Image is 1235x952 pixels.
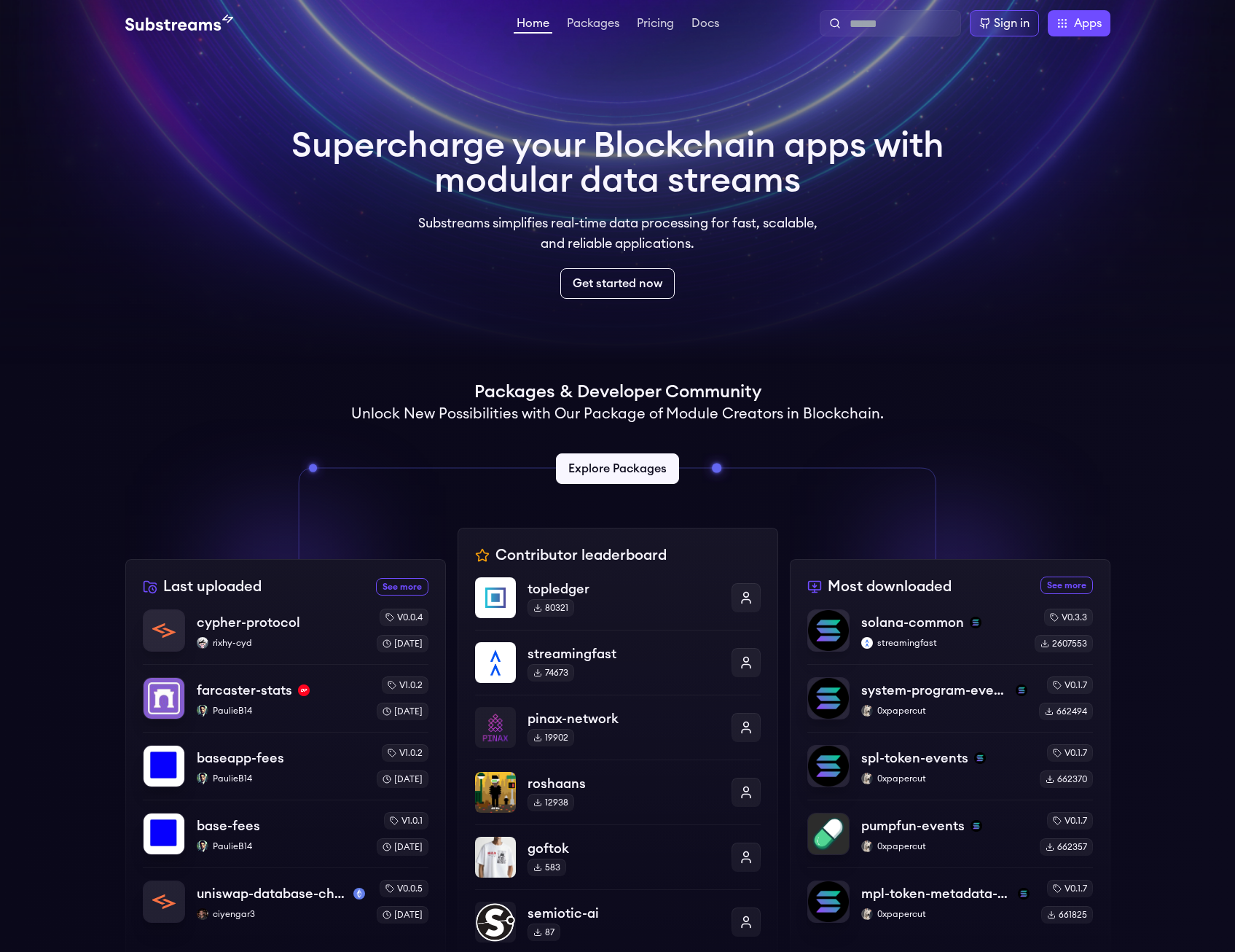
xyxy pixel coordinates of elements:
[1018,888,1030,900] img: solana
[1016,684,1027,696] img: solana
[380,609,428,626] div: v0.0.4
[353,888,365,900] img: mainnet
[197,680,292,701] p: farcaster-stats
[144,678,184,719] img: farcaster-stats
[556,453,679,484] a: Explore Packages
[1040,770,1093,788] div: 662370
[994,15,1030,32] div: Sign in
[528,709,720,729] p: pinax-network
[1074,15,1102,32] span: Apps
[475,760,761,824] a: roshaansroshaans12938
[528,838,720,859] p: goftok
[861,908,873,920] img: 0xpapercut
[564,17,622,32] a: Packages
[861,637,1023,649] p: streamingfast
[528,664,574,682] div: 74673
[197,883,348,904] p: uniswap-database-changes-mainnet
[197,816,260,836] p: base-fees
[528,729,574,746] div: 19902
[861,680,1010,701] p: system-program-events
[144,814,184,854] img: base-fees
[528,859,566,876] div: 583
[475,837,516,878] img: goftok
[377,635,428,652] div: [DATE]
[528,903,720,924] p: semiotic-ai
[528,773,720,794] p: roshaans
[808,610,849,651] img: solana-common
[475,902,516,943] img: semiotic-ai
[377,838,428,856] div: [DATE]
[1047,676,1093,694] div: v0.1.7
[376,578,428,596] a: See more recently uploaded packages
[861,773,1028,784] p: 0xpapercut
[382,744,428,762] div: v1.0.2
[351,404,884,424] h2: Unlock New Possibilities with Our Package of Module Creators in Blockchain.
[634,17,677,32] a: Pricing
[861,637,873,649] img: streamingfast
[384,812,428,830] div: v1.0.1
[125,15,233,32] img: Substream's logo
[1047,744,1093,762] div: v0.1.7
[1047,880,1093,897] div: v0.1.7
[197,840,208,852] img: PaulieB14
[380,880,428,897] div: v0.0.5
[1039,703,1093,720] div: 662494
[197,773,208,784] img: PaulieB14
[528,599,574,617] div: 80321
[377,906,428,924] div: [DATE]
[197,705,365,717] p: PaulieB14
[197,748,284,768] p: baseapp-fees
[408,213,828,254] p: Substreams simplifies real-time data processing for fast, scalable, and reliable applications.
[807,867,1093,924] a: mpl-token-metadata-eventsmpl-token-metadata-eventssolana0xpapercut0xpapercutv0.1.7661825
[197,908,208,920] img: ciyengar3
[475,577,516,618] img: topledger
[514,17,552,34] a: Home
[1041,906,1093,924] div: 661825
[143,867,428,924] a: uniswap-database-changes-mainnetuniswap-database-changes-mainnetmainnetciyengar3ciyengar3v0.0.5[D...
[528,644,720,664] p: streamingfast
[143,732,428,800] a: baseapp-feesbaseapp-feesPaulieB14PaulieB14v1.0.2[DATE]
[861,840,1028,852] p: 0xpapercut
[143,800,428,867] a: base-feesbase-feesPaulieB14PaulieB14v1.0.1[DATE]
[475,630,761,695] a: streamingfaststreamingfast74673
[474,381,761,404] h1: Packages & Developer Community
[807,800,1093,867] a: pumpfun-eventspumpfun-eventssolana0xpapercut0xpapercutv0.1.7662357
[807,609,1093,664] a: solana-commonsolana-commonsolanastreamingfaststreamingfastv0.3.32607553
[808,881,849,922] img: mpl-token-metadata-events
[861,748,968,768] p: spl-token-events
[197,705,208,717] img: PaulieB14
[475,772,516,813] img: roshaans
[808,814,849,854] img: pumpfun-events
[861,816,965,836] p: pumpfun-events
[475,707,516,748] img: pinax-network
[144,746,184,787] img: baseapp-fees
[861,612,964,633] p: solana-common
[1040,577,1093,594] a: See more most downloaded packages
[861,908,1030,920] p: 0xpapercut
[1044,609,1093,626] div: v0.3.3
[807,664,1093,732] a: system-program-eventssystem-program-eventssolana0xpapercut0xpapercutv0.1.7662494
[197,637,208,649] img: rixhy-cyd
[974,752,986,764] img: solana
[377,703,428,720] div: [DATE]
[689,17,722,32] a: Docs
[861,705,1027,717] p: 0xpapercut
[197,612,300,633] p: cypher-protocol
[1047,812,1093,830] div: v0.1.7
[970,617,981,628] img: solana
[475,577,761,630] a: topledgertopledger80321
[1040,838,1093,856] div: 662357
[144,881,184,922] img: uniswap-database-changes-mainnet
[298,684,310,696] img: optimism
[861,883,1012,904] p: mpl-token-metadata-events
[475,824,761,889] a: goftokgoftok583
[528,579,720,599] p: topledger
[861,705,873,717] img: 0xpapercut
[143,609,428,664] a: cypher-protocolcypher-protocolrixhy-cydrixhy-cydv0.0.4[DATE]
[377,770,428,788] div: [DATE]
[970,10,1039,36] a: Sign in
[475,695,761,760] a: pinax-networkpinax-network19902
[861,840,873,852] img: 0xpapercut
[144,610,184,651] img: cypher-protocol
[291,128,944,198] h1: Supercharge your Blockchain apps with modular data streams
